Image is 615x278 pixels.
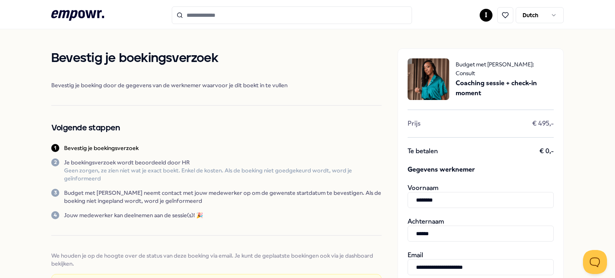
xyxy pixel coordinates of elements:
[456,78,554,98] span: Coaching sessie + check-in moment
[408,184,554,208] div: Voornaam
[64,211,203,219] p: Jouw medewerker kan deelnemen aan de sessie(s)! 🎉
[51,122,382,134] h2: Volgende stappen
[64,166,382,182] p: Geen zorgen, ze zien niet wat je exact boekt. Enkel de kosten. Als de boeking niet goedgekeurd wo...
[408,147,438,155] span: Te betalen
[64,144,139,152] p: Bevestig je boekingsverzoek
[408,120,420,128] span: Prijs
[51,144,59,152] div: 1
[583,250,607,274] iframe: Help Scout Beacon - Open
[172,6,412,24] input: Search for products, categories or subcategories
[480,9,492,22] button: I
[408,251,554,275] div: Email
[408,165,554,174] span: Gegevens werknemer
[408,218,554,242] div: Achternaam
[51,252,382,268] span: We houden je op de hoogte over de status van deze boeking via email. Je kunt de geplaatste boekin...
[51,189,59,197] div: 3
[51,81,382,89] span: Bevestig je boeking door de gegevens van de werknemer waarvoor je dit boekt in te vullen
[51,211,59,219] div: 4
[456,60,554,78] span: Budget met [PERSON_NAME]: Consult
[51,48,382,68] h1: Bevestig je boekingsverzoek
[51,158,59,166] div: 2
[408,58,449,100] img: package image
[539,147,554,155] span: € 0,-
[64,189,382,205] p: Budget met [PERSON_NAME] neemt contact met jouw medewerker op om de gewenste startdatum te bevest...
[532,120,554,128] span: € 495,-
[64,158,382,166] p: Je boekingsverzoek wordt beoordeeld door HR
